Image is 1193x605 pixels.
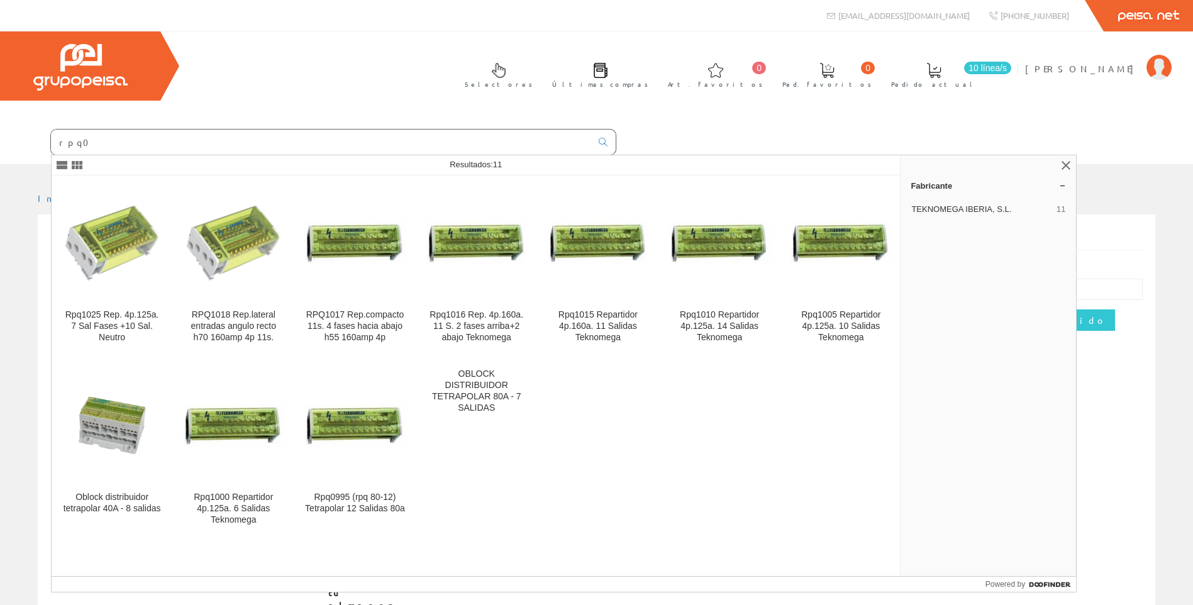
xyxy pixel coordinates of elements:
img: Rpq1005 Repartidor 4p.125a. 10 Salidas Teknomega [791,221,891,264]
img: Rpq0995 (rpq 80-12) Tetrapolar 12 Salidas 80a [304,404,405,447]
img: RPQ1018 Rep.lateral entradas angulo recto h70 160amp 4p 11s. [183,202,284,283]
div: Oblock distribuidor tetrapolar 40A - 8 salidas [62,492,162,514]
span: Pedido actual [891,78,977,91]
span: 11 [1057,204,1065,215]
img: Rpq1015 Repartidor 4p.160a. 11 Salidas Teknomega [548,221,648,264]
a: Fabricante [901,175,1076,196]
a: Últimas compras [540,52,655,96]
span: Últimas compras [552,78,648,91]
div: OBLOCK DISTRIBUIDOR TETRAPOLAR 80A - 7 SALIDAS [426,369,527,414]
div: Rpq1025 Rep. 4p.125a. 7 Sal Fases +10 Sal. Neutro [62,309,162,343]
span: Powered by [985,579,1025,590]
a: RPQ1018 Rep.lateral entradas angulo recto h70 160amp 4p 11s. RPQ1018 Rep.lateral entradas angulo ... [173,176,294,358]
div: RPQ1017 Rep.compacto 11s. 4 fases hacia abajo h55 160amp 4p [304,309,405,343]
a: Rpq1015 Repartidor 4p.160a. 11 Salidas Teknomega Rpq1015 Repartidor 4p.160a. 11 Salidas Teknomega [538,176,658,358]
img: RPQ1017 Rep.compacto 11s. 4 fases hacia abajo h55 160amp 4p [304,221,405,264]
a: Selectores [452,52,539,96]
span: Ped. favoritos [782,78,872,91]
img: Rpq1025 Rep. 4p.125a. 7 Sal Fases +10 Sal. Neutro [62,202,162,283]
span: 10 línea/s [964,62,1011,74]
span: Art. favoritos [668,78,763,91]
div: Rpq1010 Repartidor 4p.125a. 14 Salidas Teknomega [669,309,770,343]
a: Inicio [38,192,91,204]
div: Rpq1015 Repartidor 4p.160a. 11 Salidas Teknomega [548,309,648,343]
span: 0 [861,62,875,74]
span: [EMAIL_ADDRESS][DOMAIN_NAME] [838,10,970,21]
a: Rpq1000 Repartidor 4p.125a. 6 Salidas Teknomega Rpq1000 Repartidor 4p.125a. 6 Salidas Teknomega [173,358,294,540]
img: Rpq1016 Rep. 4p.160a. 11 S. 2 fases arriba+2 abajo Teknomega [426,221,527,264]
span: 11 [493,160,502,169]
a: Rpq1025 Rep. 4p.125a. 7 Sal Fases +10 Sal. Neutro Rpq1025 Rep. 4p.125a. 7 Sal Fases +10 Sal. Neutro [52,176,172,358]
span: 0 [752,62,766,74]
span: [PHONE_NUMBER] [1001,10,1069,21]
img: Rpq1010 Repartidor 4p.125a. 14 Salidas Teknomega [669,221,770,264]
a: Rpq1010 Repartidor 4p.125a. 14 Salidas Teknomega Rpq1010 Repartidor 4p.125a. 14 Salidas Teknomega [659,176,780,358]
a: 10 línea/s Pedido actual [879,52,1014,96]
div: Rpq1005 Repartidor 4p.125a. 10 Salidas Teknomega [791,309,891,343]
a: Oblock distribuidor tetrapolar 40A - 8 salidas Oblock distribuidor tetrapolar 40A - 8 salidas [52,358,172,540]
span: [PERSON_NAME] [1025,62,1140,75]
a: [PERSON_NAME] [1025,52,1172,64]
a: OBLOCK DISTRIBUIDOR TETRAPOLAR 80A - 7 SALIDAS [416,358,537,540]
a: Powered by [985,577,1077,592]
input: Buscar ... [51,130,591,155]
span: TEKNOMEGA IBERIA, S.L. [911,204,1052,215]
a: Rpq1005 Repartidor 4p.125a. 10 Salidas Teknomega Rpq1005 Repartidor 4p.125a. 10 Salidas Teknomega [780,176,901,358]
div: Rpq1016 Rep. 4p.160a. 11 S. 2 fases arriba+2 abajo Teknomega [426,309,527,343]
div: Rpq0995 (rpq 80-12) Tetrapolar 12 Salidas 80a [304,492,405,514]
img: Rpq1000 Repartidor 4p.125a. 6 Salidas Teknomega [183,404,284,447]
div: Rpq1000 Repartidor 4p.125a. 6 Salidas Teknomega [183,492,284,526]
a: Rpq0995 (rpq 80-12) Tetrapolar 12 Salidas 80a Rpq0995 (rpq 80-12) Tetrapolar 12 Salidas 80a [294,358,415,540]
a: RPQ1017 Rep.compacto 11s. 4 fases hacia abajo h55 160amp 4p RPQ1017 Rep.compacto 11s. 4 fases hac... [294,176,415,358]
span: Selectores [465,78,533,91]
img: Grupo Peisa [33,44,128,91]
div: RPQ1018 Rep.lateral entradas angulo recto h70 160amp 4p 11s. [183,309,284,343]
a: Rpq1016 Rep. 4p.160a. 11 S. 2 fases arriba+2 abajo Teknomega Rpq1016 Rep. 4p.160a. 11 S. 2 fases ... [416,176,537,358]
span: Resultados: [450,160,502,169]
img: Oblock distribuidor tetrapolar 40A - 8 salidas [62,392,162,459]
